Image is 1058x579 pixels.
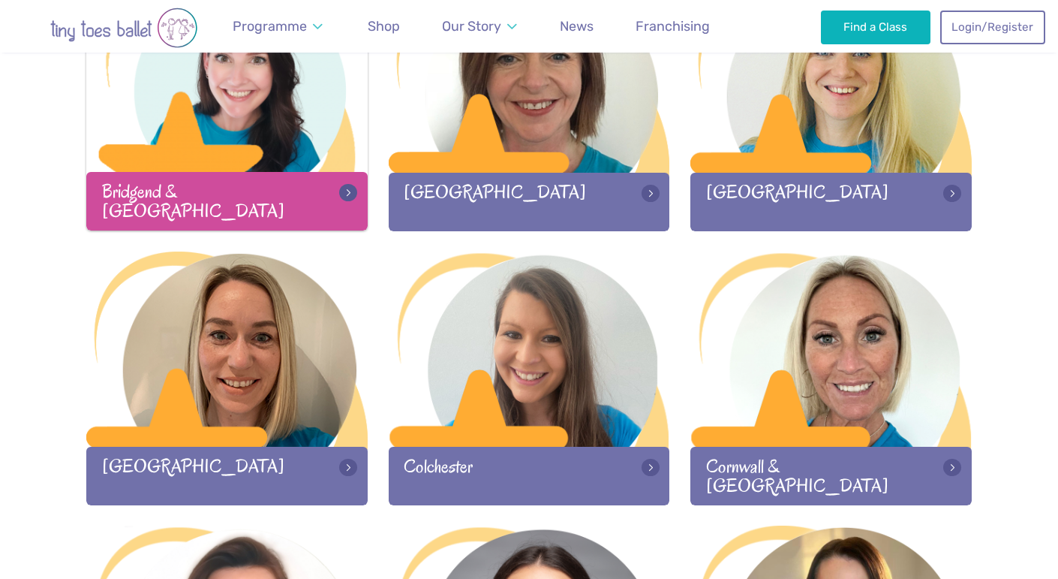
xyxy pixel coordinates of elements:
div: [GEOGRAPHIC_DATA] [389,173,670,231]
span: Programme [233,18,307,34]
a: Franchising [629,10,717,44]
span: News [560,18,594,34]
span: Franchising [636,18,710,34]
a: Login/Register [940,11,1045,44]
a: Find a Class [821,11,931,44]
span: Our Story [442,18,501,34]
a: News [553,10,600,44]
a: Cornwall & [GEOGRAPHIC_DATA] [690,252,972,505]
span: Shop [368,18,400,34]
a: [GEOGRAPHIC_DATA] [86,252,368,505]
div: Bridgend & [GEOGRAPHIC_DATA] [86,172,368,230]
img: tiny toes ballet [19,8,229,48]
a: Programme [226,10,329,44]
div: Cornwall & [GEOGRAPHIC_DATA] [690,447,972,505]
a: Colchester [389,252,670,505]
div: [GEOGRAPHIC_DATA] [86,447,368,505]
a: Shop [361,10,407,44]
a: Our Story [435,10,524,44]
div: [GEOGRAPHIC_DATA] [690,173,972,231]
div: Colchester [389,447,670,505]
